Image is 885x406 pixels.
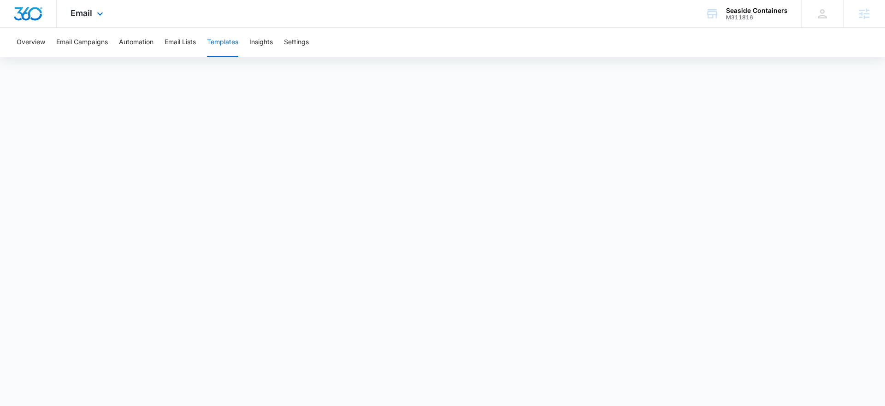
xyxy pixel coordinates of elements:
[249,28,273,57] button: Insights
[119,28,153,57] button: Automation
[284,28,309,57] button: Settings
[207,28,238,57] button: Templates
[726,14,788,21] div: account id
[17,28,45,57] button: Overview
[165,28,196,57] button: Email Lists
[71,8,92,18] span: Email
[726,7,788,14] div: account name
[56,28,108,57] button: Email Campaigns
